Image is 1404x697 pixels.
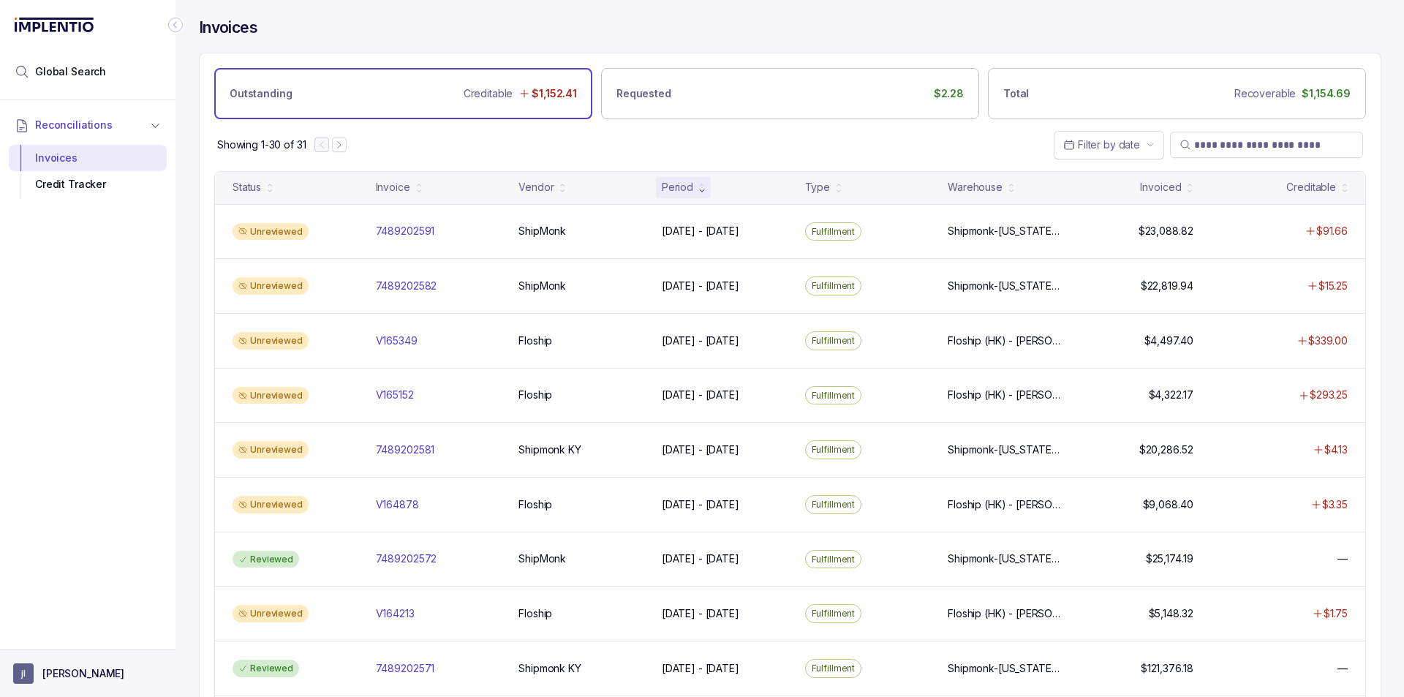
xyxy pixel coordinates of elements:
[217,137,306,152] div: Remaining page entries
[518,334,552,348] p: Floship
[1143,497,1193,512] p: $9,068.40
[233,496,309,513] div: Unreviewed
[233,551,299,568] div: Reviewed
[662,388,739,402] p: [DATE] - [DATE]
[1337,551,1348,566] p: —
[376,279,437,293] p: 7489202582
[1310,388,1348,402] p: $293.25
[812,661,856,676] p: Fulfillment
[376,661,435,676] p: 7489202571
[662,497,739,512] p: [DATE] - [DATE]
[812,497,856,512] p: Fulfillment
[662,661,739,676] p: [DATE] - [DATE]
[812,334,856,348] p: Fulfillment
[233,180,261,195] div: Status
[1141,661,1193,676] p: $121,376.18
[1302,86,1351,101] p: $1,154.69
[518,551,566,566] p: ShipMonk
[1149,606,1193,621] p: $5,148.32
[948,334,1062,348] p: Floship (HK) - [PERSON_NAME] 1
[1140,180,1181,195] div: Invoiced
[812,442,856,457] p: Fulfillment
[217,137,306,152] p: Showing 1-30 of 31
[376,180,410,195] div: Invoice
[518,180,554,195] div: Vendor
[662,551,739,566] p: [DATE] - [DATE]
[948,551,1062,566] p: Shipmonk-[US_STATE], Shipmonk-[US_STATE], Shipmonk-[US_STATE]
[948,180,1003,195] div: Warehouse
[13,663,34,684] span: User initials
[934,86,964,101] p: $2.28
[1139,442,1193,457] p: $20,286.52
[42,666,124,681] p: [PERSON_NAME]
[20,145,155,171] div: Invoices
[1316,224,1348,238] p: $91.66
[233,332,309,350] div: Unreviewed
[518,661,581,676] p: Shipmonk KY
[616,86,671,101] p: Requested
[233,660,299,677] div: Reviewed
[812,225,856,239] p: Fulfillment
[812,388,856,403] p: Fulfillment
[518,224,566,238] p: ShipMonk
[376,551,437,566] p: 7489202572
[812,279,856,293] p: Fulfillment
[20,171,155,197] div: Credit Tracker
[812,552,856,567] p: Fulfillment
[662,606,739,621] p: [DATE] - [DATE]
[376,497,419,512] p: V164878
[1318,279,1348,293] p: $15.25
[233,605,309,622] div: Unreviewed
[812,606,856,621] p: Fulfillment
[532,86,577,101] p: $1,152.41
[518,388,552,402] p: Floship
[1149,388,1193,402] p: $4,322.17
[1141,279,1193,293] p: $22,819.94
[1322,497,1348,512] p: $3.35
[1078,138,1140,151] span: Filter by date
[376,442,435,457] p: 7489202581
[518,442,581,457] p: Shipmonk KY
[662,224,739,238] p: [DATE] - [DATE]
[464,86,513,101] p: Creditable
[233,441,309,459] div: Unreviewed
[233,223,309,241] div: Unreviewed
[376,334,418,348] p: V165349
[332,137,347,152] button: Next Page
[9,109,167,141] button: Reconciliations
[518,497,552,512] p: Floship
[233,387,309,404] div: Unreviewed
[1054,131,1164,159] button: Date Range Picker
[662,279,739,293] p: [DATE] - [DATE]
[1063,137,1140,152] search: Date Range Picker
[662,180,693,195] div: Period
[1324,442,1348,457] p: $4.13
[1146,551,1193,566] p: $25,174.19
[518,279,566,293] p: ShipMonk
[662,334,739,348] p: [DATE] - [DATE]
[35,64,106,79] span: Global Search
[376,606,415,621] p: V164213
[948,388,1062,402] p: Floship (HK) - [PERSON_NAME] 1
[1324,606,1348,621] p: $1.75
[13,663,162,684] button: User initials[PERSON_NAME]
[805,180,830,195] div: Type
[948,661,1062,676] p: Shipmonk-[US_STATE], Shipmonk-[US_STATE], Shipmonk-[US_STATE]
[948,606,1062,621] p: Floship (HK) - [PERSON_NAME] 1
[230,86,292,101] p: Outstanding
[1308,334,1348,348] p: $339.00
[233,277,309,295] div: Unreviewed
[662,442,739,457] p: [DATE] - [DATE]
[167,16,184,34] div: Collapse Icon
[35,118,113,132] span: Reconciliations
[9,142,167,201] div: Reconciliations
[948,442,1062,457] p: Shipmonk-[US_STATE], Shipmonk-[US_STATE], Shipmonk-[US_STATE]
[1003,86,1029,101] p: Total
[376,388,414,402] p: V165152
[948,224,1062,238] p: Shipmonk-[US_STATE], Shipmonk-[US_STATE], Shipmonk-[US_STATE]
[376,224,435,238] p: 7489202591
[948,279,1062,293] p: Shipmonk-[US_STATE], Shipmonk-[US_STATE], Shipmonk-[US_STATE]
[1139,224,1193,238] p: $23,088.82
[1286,180,1336,195] div: Creditable
[1234,86,1296,101] p: Recoverable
